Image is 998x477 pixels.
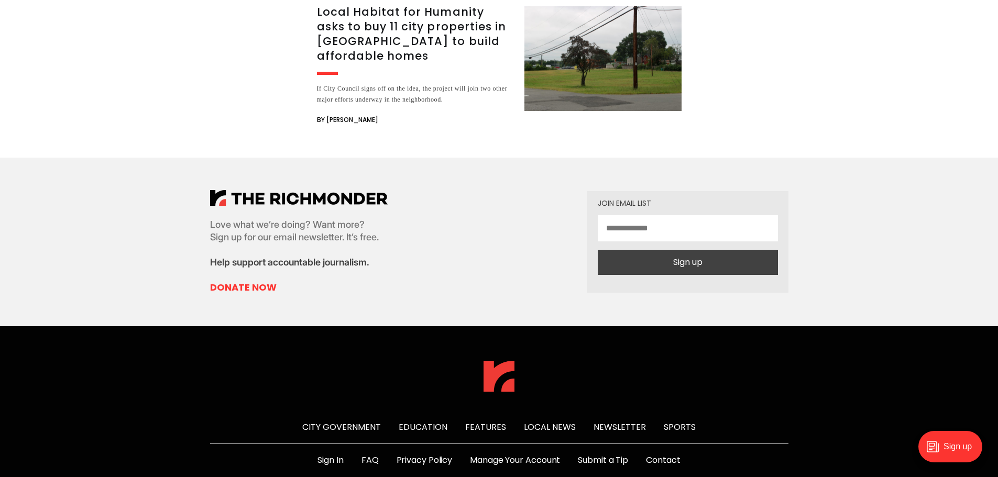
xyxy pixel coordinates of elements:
[598,199,778,207] div: Join email list
[361,454,379,467] a: FAQ
[594,421,646,433] a: Newsletter
[317,6,682,126] a: Local Habitat for Humanity asks to buy 11 city properties in [GEOGRAPHIC_DATA] to build affordabl...
[524,6,682,111] img: Local Habitat for Humanity asks to buy 11 city properties in Northside to build affordable homes
[210,281,388,294] a: Donate Now
[397,454,453,467] a: Privacy Policy
[210,256,388,269] p: Help support accountable journalism.
[465,421,506,433] a: Features
[470,454,560,467] a: Manage Your Account
[664,421,696,433] a: Sports
[302,421,381,433] a: City Government
[317,83,512,105] div: If City Council signs off on the idea, the project will join two other major efforts underway in ...
[524,421,576,433] a: Local News
[598,250,778,275] button: Sign up
[909,426,998,477] iframe: portal-trigger
[317,5,512,63] h3: Local Habitat for Humanity asks to buy 11 city properties in [GEOGRAPHIC_DATA] to build affordabl...
[210,190,388,206] img: The Richmonder Logo
[317,454,343,467] a: Sign In
[646,454,680,467] a: Contact
[317,114,378,126] span: By [PERSON_NAME]
[484,361,514,392] img: The Richmonder
[210,218,388,243] p: Love what we’re doing? Want more? Sign up for our email newsletter. It’s free.
[578,454,628,467] a: Submit a Tip
[399,421,447,433] a: Education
